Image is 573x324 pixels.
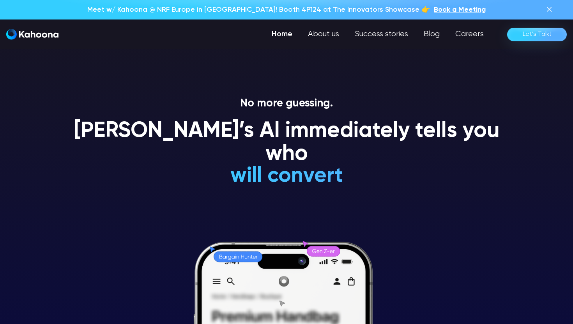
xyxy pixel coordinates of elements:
a: Blog [416,27,447,42]
a: Home [264,27,300,42]
a: Book a Meeting [434,5,486,15]
a: Let’s Talk! [507,28,567,41]
span: Book a Meeting [434,6,486,13]
div: Let’s Talk! [523,28,551,41]
a: Success stories [347,27,416,42]
p: Meet w/ Kahoona @ NRF Europe in [GEOGRAPHIC_DATA]! Booth 4P124 at The Innovators Showcase 👉 [87,5,430,15]
a: About us [300,27,347,42]
a: Careers [447,27,492,42]
img: Kahoona logo white [6,29,58,40]
h1: will convert [172,165,401,188]
h1: [PERSON_NAME]’s AI immediately tells you who [64,120,509,166]
p: No more guessing. [64,97,509,110]
a: home [6,29,58,40]
g: Gen Z-er [312,249,334,253]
